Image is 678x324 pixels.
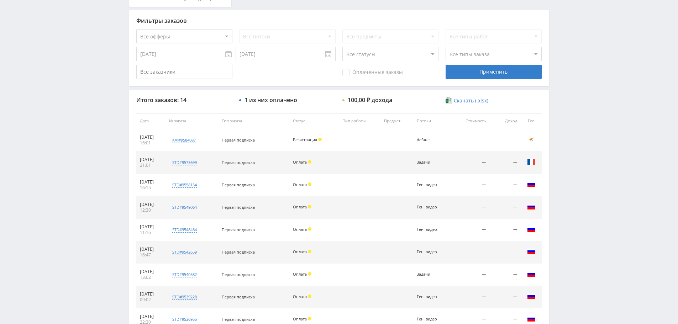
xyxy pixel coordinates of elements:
[293,159,307,165] span: Оплата
[308,294,311,298] span: Холд
[165,113,219,129] th: № заказа
[218,113,289,129] th: Тип заказа
[172,205,197,210] div: std#9549064
[172,249,197,255] div: std#9542659
[293,182,307,187] span: Оплата
[222,294,255,299] span: Первая подписка
[140,314,162,319] div: [DATE]
[136,97,232,103] div: Итого заказов: 14
[222,137,255,143] span: Первая подписка
[140,269,162,275] div: [DATE]
[527,135,536,144] img: cyp.png
[308,227,311,231] span: Холд
[451,264,489,286] td: —
[417,205,448,209] div: Ген. видео
[527,247,536,256] img: rus.png
[140,163,162,168] div: 21:01
[172,137,196,143] div: kai#9584087
[446,65,542,79] div: Применить
[293,316,307,322] span: Оплата
[446,97,488,104] a: Скачать (.xlsx)
[140,134,162,140] div: [DATE]
[527,158,536,166] img: fra.png
[527,180,536,188] img: rus.png
[417,250,448,254] div: Ген. видео
[489,196,521,219] td: —
[222,317,255,322] span: Первая подписка
[451,113,489,129] th: Стоимость
[140,275,162,280] div: 13:02
[308,182,311,186] span: Холд
[136,17,542,24] div: Фильтры заказов
[521,113,542,129] th: Гео
[140,252,162,258] div: 16:47
[451,286,489,308] td: —
[451,152,489,174] td: —
[340,113,380,129] th: Тип работы
[417,138,448,142] div: default
[489,113,521,129] th: Доход
[451,219,489,241] td: —
[417,227,448,232] div: Ген. видео
[293,204,307,209] span: Оплата
[413,113,451,129] th: Потоки
[489,152,521,174] td: —
[446,97,452,104] img: xlsx
[489,241,521,264] td: —
[140,230,162,235] div: 11:16
[417,272,448,277] div: Задачи
[451,241,489,264] td: —
[308,317,311,320] span: Холд
[172,182,197,188] div: std#9558154
[293,249,307,254] span: Оплата
[140,202,162,207] div: [DATE]
[289,113,339,129] th: Статус
[293,137,317,142] span: Регистрация
[527,292,536,301] img: rus.png
[417,317,448,322] div: Ген. видео
[136,65,232,79] input: Все заказчики
[222,227,255,232] span: Первая подписка
[140,246,162,252] div: [DATE]
[140,207,162,213] div: 12:30
[172,227,197,233] div: std#9548464
[348,97,392,103] div: 100,00 ₽ дохода
[527,202,536,211] img: rus.png
[527,270,536,278] img: rus.png
[318,138,322,141] span: Холд
[342,69,403,76] span: Оплаченные заказы
[140,140,162,146] div: 16:01
[527,314,536,323] img: rus.png
[527,225,536,233] img: rus.png
[222,249,255,255] span: Первая подписка
[489,219,521,241] td: —
[140,291,162,297] div: [DATE]
[245,97,297,103] div: 1 из них оплачено
[380,113,413,129] th: Предмет
[489,286,521,308] td: —
[172,160,197,165] div: std#9573699
[308,205,311,208] span: Холд
[451,196,489,219] td: —
[140,157,162,163] div: [DATE]
[172,272,197,277] div: std#9540582
[308,250,311,253] span: Холд
[222,272,255,277] span: Первая подписка
[140,224,162,230] div: [DATE]
[140,179,162,185] div: [DATE]
[454,98,488,103] span: Скачать (.xlsx)
[222,205,255,210] span: Первая подписка
[293,227,307,232] span: Оплата
[451,129,489,152] td: —
[222,160,255,165] span: Первая подписка
[417,294,448,299] div: Ген. видео
[489,174,521,196] td: —
[417,160,448,165] div: Задачи
[140,297,162,303] div: 09:02
[451,174,489,196] td: —
[222,182,255,187] span: Первая подписка
[308,160,311,164] span: Холд
[140,185,162,191] div: 16:15
[172,294,197,300] div: std#9539228
[172,317,197,322] div: std#9536955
